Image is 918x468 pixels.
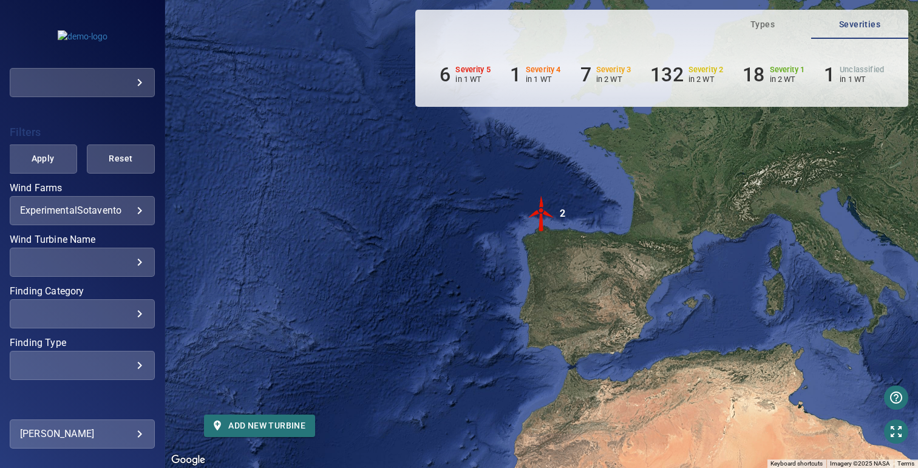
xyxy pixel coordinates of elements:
[560,195,565,232] div: 2
[10,126,155,138] h4: Filters
[830,460,890,467] span: Imagery ©2025 NASA
[897,460,914,467] a: Terms (opens in new tab)
[440,63,450,86] h6: 6
[10,183,155,193] label: Wind Farms
[770,75,805,84] p: in 2 WT
[840,75,884,84] p: in 1 WT
[440,63,491,86] li: Severity 5
[87,144,155,174] button: Reset
[580,63,591,86] h6: 7
[824,63,835,86] h6: 1
[824,63,884,86] li: Severity Unclassified
[10,68,155,97] div: demo
[214,418,305,433] span: Add new turbine
[168,452,208,468] img: Google
[721,17,804,32] span: Types
[10,235,155,245] label: Wind Turbine Name
[10,351,155,380] div: Finding Type
[580,63,631,86] li: Severity 3
[510,63,561,86] li: Severity 4
[770,460,823,468] button: Keyboard shortcuts
[688,66,724,74] h6: Severity 2
[650,63,723,86] li: Severity 2
[455,66,491,74] h6: Severity 5
[20,205,144,216] div: ExperimentalSotavento
[510,63,521,86] h6: 1
[743,63,764,86] h6: 18
[24,151,61,166] span: Apply
[526,66,561,74] h6: Severity 4
[596,75,631,84] p: in 2 WT
[168,452,208,468] a: Open this area in Google Maps (opens a new window)
[818,17,901,32] span: Severities
[10,287,155,296] label: Finding Category
[10,338,155,348] label: Finding Type
[840,66,884,74] h6: Unclassified
[526,75,561,84] p: in 1 WT
[523,195,560,232] img: windFarmIconCat5.svg
[10,196,155,225] div: Wind Farms
[743,63,804,86] li: Severity 1
[10,248,155,277] div: Wind Turbine Name
[20,424,144,444] div: [PERSON_NAME]
[688,75,724,84] p: in 2 WT
[596,66,631,74] h6: Severity 3
[650,63,683,86] h6: 132
[523,195,560,234] gmp-advanced-marker: 2
[204,415,315,437] button: Add new turbine
[770,66,805,74] h6: Severity 1
[8,144,76,174] button: Apply
[58,30,107,42] img: demo-logo
[10,299,155,328] div: Finding Category
[33,399,145,429] button: Show Advanced Filters
[102,151,140,166] span: Reset
[455,75,491,84] p: in 1 WT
